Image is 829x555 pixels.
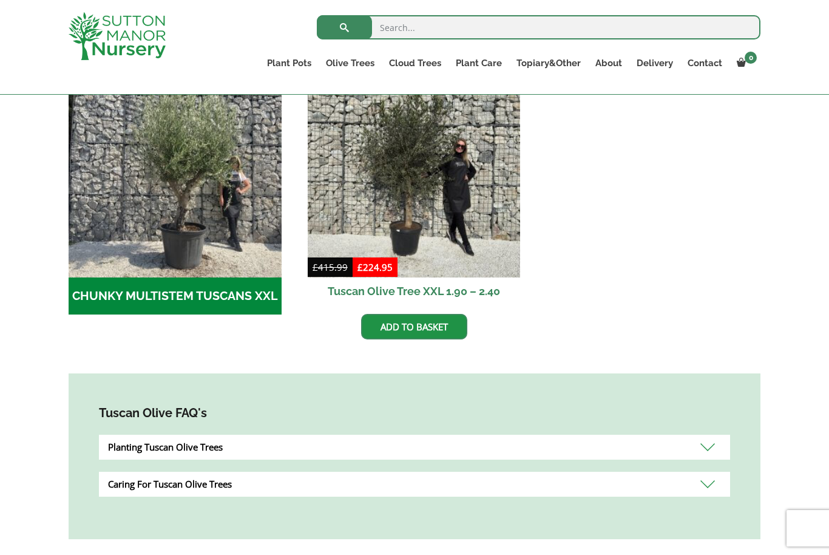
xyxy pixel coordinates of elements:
a: Cloud Trees [382,55,448,72]
bdi: 224.95 [357,261,393,273]
img: Tuscan Olive Tree XXL 1.90 - 2.40 [308,64,521,277]
a: Visit product category CHUNKY MULTISTEM TUSCANS XXL [69,64,282,315]
a: Plant Pots [260,55,319,72]
span: 0 [745,52,757,64]
a: About [588,55,629,72]
h4: Tuscan Olive FAQ's [99,404,730,423]
a: 0 [729,55,760,72]
a: Topiary&Other [509,55,588,72]
h2: Tuscan Olive Tree XXL 1.90 – 2.40 [308,277,521,305]
span: £ [357,261,363,273]
a: Contact [680,55,729,72]
a: Sale! Tuscan Olive Tree XXL 1.90 – 2.40 [308,64,521,305]
a: Add to basket: “Tuscan Olive Tree XXL 1.90 - 2.40” [361,314,467,339]
img: CHUNKY MULTISTEM TUSCANS XXL [69,64,282,277]
img: logo [69,12,166,60]
bdi: 415.99 [313,261,348,273]
h2: CHUNKY MULTISTEM TUSCANS XXL [69,277,282,315]
input: Search... [317,15,760,39]
a: Plant Care [448,55,509,72]
a: Delivery [629,55,680,72]
a: Olive Trees [319,55,382,72]
div: Planting Tuscan Olive Trees [99,435,730,460]
div: Caring For Tuscan Olive Trees [99,472,730,497]
span: £ [313,261,318,273]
